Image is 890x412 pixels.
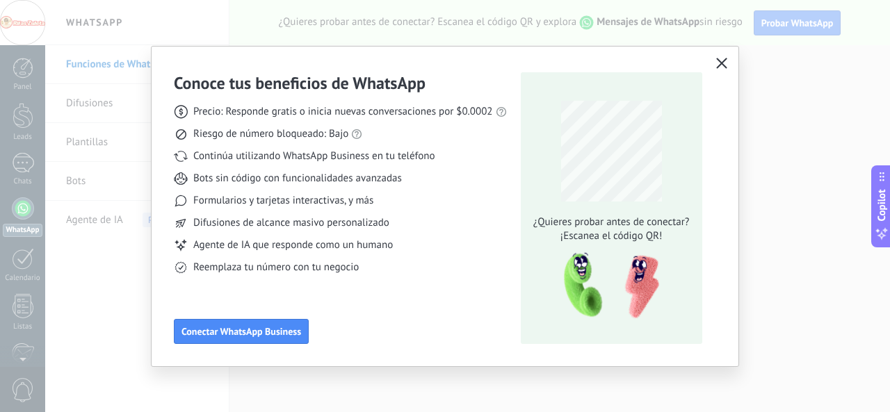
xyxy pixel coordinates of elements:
img: qr-pic-1x.png [552,249,662,323]
h3: Conoce tus beneficios de WhatsApp [174,72,426,94]
span: Riesgo de número bloqueado: Bajo [193,127,348,141]
button: Conectar WhatsApp Business [174,319,309,344]
span: ¡Escanea el código QR! [529,229,693,243]
span: Copilot [875,189,889,221]
span: Bots sin código con funcionalidades avanzadas [193,172,402,186]
span: Formularios y tarjetas interactivas, y más [193,194,373,208]
span: ¿Quieres probar antes de conectar? [529,215,693,229]
span: Agente de IA que responde como un humano [193,238,393,252]
span: Conectar WhatsApp Business [181,327,301,336]
span: Reemplaza tu número con tu negocio [193,261,359,274]
span: Difusiones de alcance masivo personalizado [193,216,389,230]
span: Continúa utilizando WhatsApp Business en tu teléfono [193,149,435,163]
span: Precio: Responde gratis o inicia nuevas conversaciones por $0.0002 [193,105,493,119]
